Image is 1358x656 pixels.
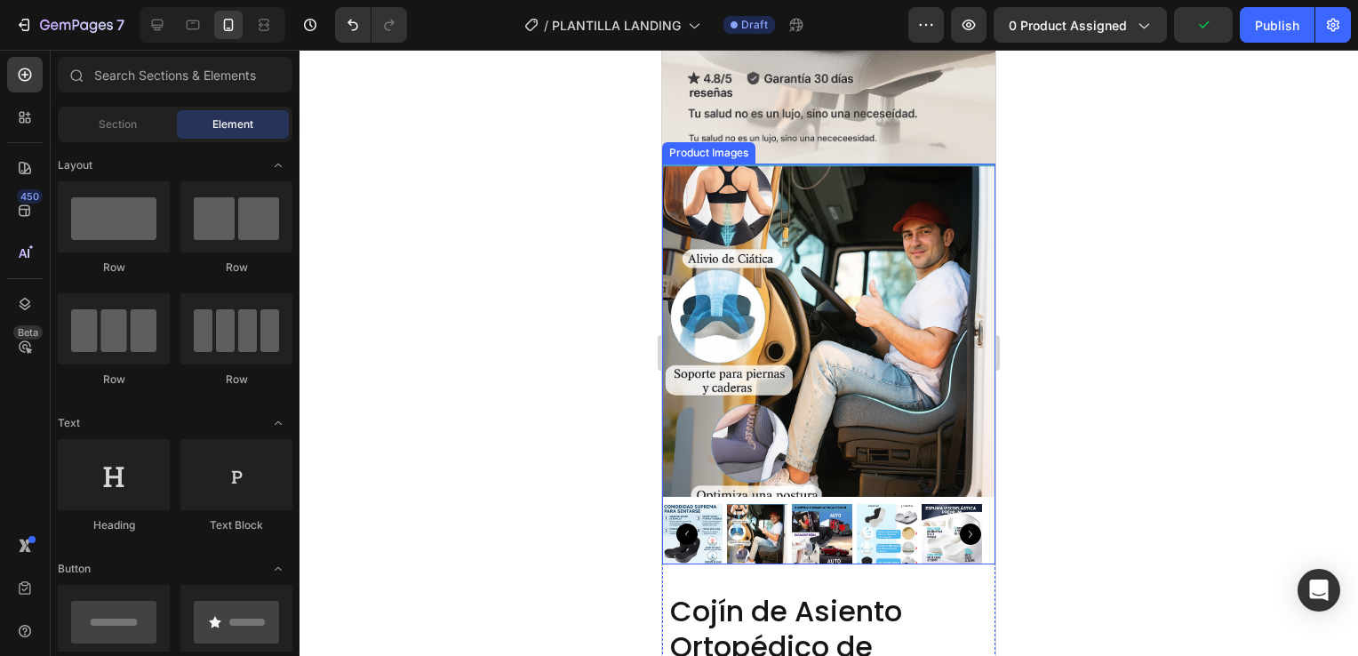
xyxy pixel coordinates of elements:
[116,14,124,36] p: 7
[6,542,327,652] h2: Cojín de Asiento Ortopédico de Espuma Viscoelástica
[212,116,253,132] span: Element
[58,517,170,533] div: Heading
[7,7,132,43] button: 7
[58,157,92,173] span: Layout
[17,189,43,204] div: 450
[662,50,995,656] iframe: Design area
[335,7,407,43] div: Undo/Redo
[1298,569,1340,612] div: Open Intercom Messenger
[99,116,137,132] span: Section
[180,517,292,533] div: Text Block
[544,16,548,35] span: /
[1240,7,1314,43] button: Publish
[741,17,768,33] span: Draft
[13,325,43,340] div: Beta
[994,7,1167,43] button: 0 product assigned
[58,372,170,388] div: Row
[264,151,292,180] span: Toggle open
[1009,16,1127,35] span: 0 product assigned
[58,260,170,276] div: Row
[552,16,681,35] span: PLANTILLA LANDING
[180,372,292,388] div: Row
[264,409,292,437] span: Toggle open
[264,555,292,583] span: Toggle open
[180,260,292,276] div: Row
[58,57,292,92] input: Search Sections & Elements
[1255,16,1299,35] div: Publish
[58,415,80,431] span: Text
[58,561,91,577] span: Button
